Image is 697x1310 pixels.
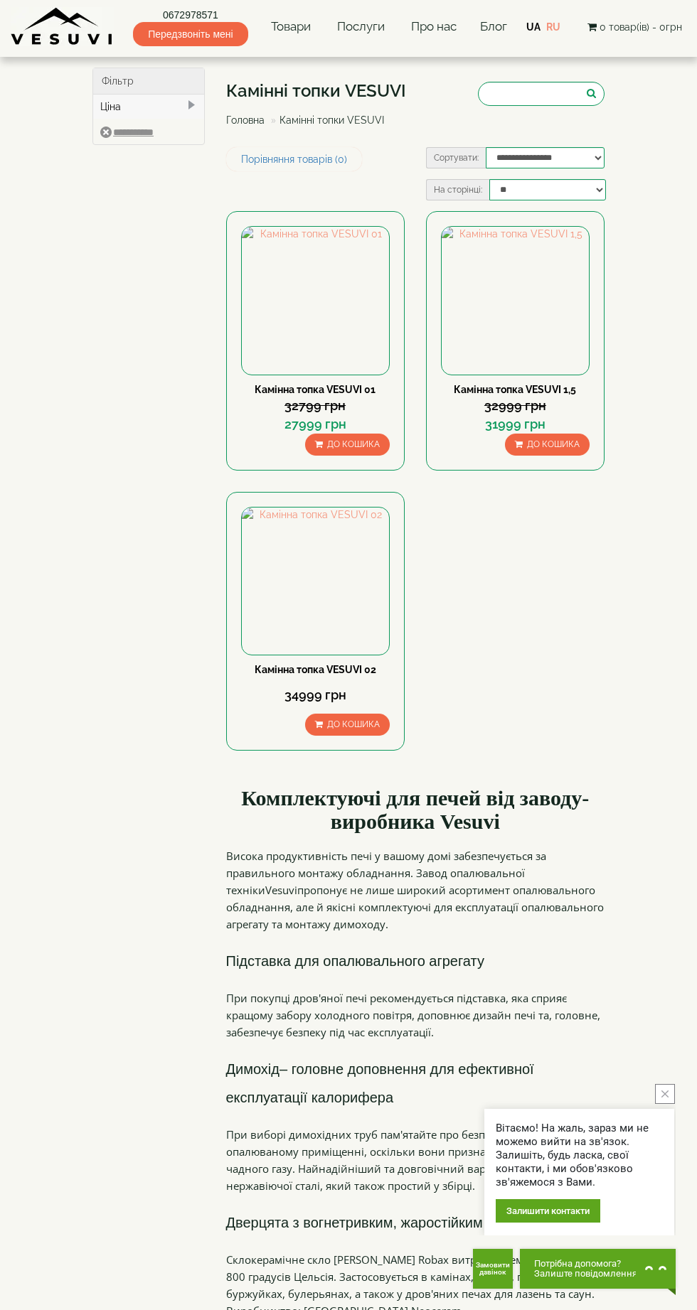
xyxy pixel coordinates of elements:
[546,21,560,33] a: RU
[255,664,376,675] a: Камінна топка VESUVI 02
[93,95,204,119] div: Ціна
[442,227,589,374] img: Камінна топка VESUVI 1,5
[440,810,500,833] span: Vesuvi
[242,508,389,655] img: Камінна топка VESUVI 02
[226,989,605,1041] p: При покупці дров'яної печі рекомендується підставка, яка сприяє кращому забору холодного повітря,...
[600,21,682,33] span: 0 товар(ів) - 0грн
[534,1269,637,1279] span: Залиште повідомлення
[226,147,362,171] a: Порівняння товарів (0)
[426,179,489,200] label: На сторінці:
[226,1215,527,1230] span: Дверцята з вогнетривким, жаростійким склом
[520,1249,676,1289] button: Chat button
[534,1259,637,1269] span: Потрібна допомога?
[527,439,580,449] span: До кошика
[226,847,605,933] p: Висока продуктивність печі у вашому домі забезпечується за правильного монтажу обладнання. Завод ...
[133,22,248,46] span: Передзвоніть мені
[133,8,248,22] a: 0672978571
[241,397,390,415] div: 32799 грн
[226,82,406,100] h1: Камінні топки VESUVI
[480,19,507,33] a: Блог
[327,719,380,729] span: До кошика
[426,147,486,168] label: Сортувати:
[454,384,576,395] a: Камінна топка VESUVI 1,5
[655,1084,675,1104] button: close button
[496,1122,663,1189] div: Вітаємо! На жаль, зараз ми не можемо вийти на зв'язок. Залишіть, будь ласка, свої контакти, і ми ...
[11,7,114,46] img: Завод VESUVI
[476,1262,510,1276] span: Замовити дзвінок
[334,11,388,43] a: Послуги
[93,68,204,95] div: Фільтр
[496,1199,600,1223] div: Залишити контакти
[327,439,380,449] span: До кошика
[267,11,314,43] a: Товари
[226,1061,280,1077] span: Димохід
[241,415,390,434] div: 27999 грн
[267,113,384,127] li: Камінні топки VESUVI
[226,953,484,969] span: Підставка для опалювального агрегату
[226,1055,605,1112] h3: – головне доповнення для ефективної експлуатації калорифера
[408,11,460,43] a: Про нас
[241,686,390,704] div: 34999 грн
[583,19,686,35] button: 0 товар(ів) - 0грн
[526,21,541,33] a: UA
[226,1126,605,1194] p: При виборі димохідних труб пам'ятайте про безпеку проживання в опалюваному приміщенні, оскільки в...
[473,1249,513,1289] button: Get Call button
[242,227,389,374] img: Камінна топка VESUVI 01
[505,434,590,456] button: До кошика
[265,883,297,897] span: Vesuvi
[241,786,589,833] span: Комплектуючі для печей від заводу-виробника
[255,384,376,395] a: Камінна топка VESUVI 01
[226,114,265,126] a: Головна
[305,434,390,456] button: До кошика
[441,397,590,415] div: 32999 грн
[441,415,590,434] div: 31999 грн
[305,714,390,736] button: До кошика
